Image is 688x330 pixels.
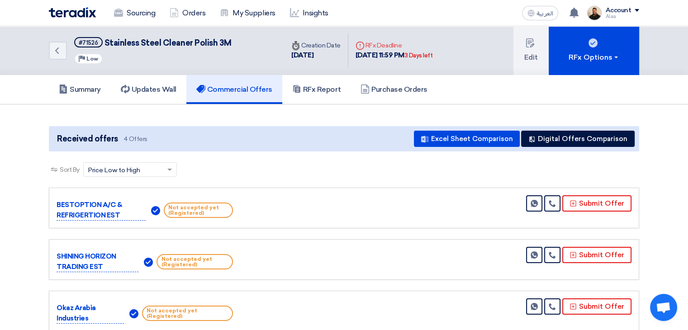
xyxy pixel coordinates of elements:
button: العربية [522,6,558,20]
button: Submit Offer [562,298,631,315]
div: RFx Options [569,52,620,63]
button: Submit Offer [562,247,631,263]
a: Summary [49,75,111,104]
div: Account [605,7,631,14]
div: [DATE] [291,50,341,61]
h5: Purchase Orders [361,85,427,94]
h5: Updates Wall [121,85,176,94]
p: BESTOPTION A/C & REFRIGERTION EST [57,200,146,221]
a: My Suppliers [213,3,282,23]
a: Orders [162,3,213,23]
img: Verified Account [144,258,153,267]
img: Verified Account [129,309,138,318]
a: Purchase Orders [351,75,437,104]
a: Commercial Offers [186,75,282,104]
h5: Stainless Steel Cleaner Polish 3M [74,37,232,48]
button: RFx Options [549,26,639,75]
div: 3 Days left [404,51,433,60]
div: [DATE] 11:59 PM [356,50,433,61]
span: 4 Offers [123,135,147,143]
div: #71526 [79,40,98,46]
span: Stainless Steel Cleaner Polish 3M [104,38,232,48]
button: Edit [513,26,549,75]
span: العربية [536,10,553,17]
img: MAA_1717931611039.JPG [587,6,602,20]
div: Creation Date [291,41,341,50]
p: Okaz Arabia Industries [57,303,124,324]
div: RFx Deadline [356,41,433,50]
span: Not accepted yet (Registered) [157,254,233,269]
span: Not accepted yet (Registered) [164,203,233,218]
button: Submit Offer [562,195,631,212]
a: Insights [283,3,336,23]
img: Teradix logo [49,7,96,18]
button: Excel Sheet Comparison [414,131,520,147]
span: Sort By [60,165,80,174]
a: Updates Wall [111,75,186,104]
div: Alaa [605,14,639,19]
div: Open chat [650,294,677,321]
button: Digital Offers Comparison [521,131,635,147]
h5: Summary [59,85,101,94]
p: SHINING HORIZON TRADING EST [57,251,138,272]
span: Not accepted yet (Registered) [142,306,233,321]
span: Low [86,56,98,62]
a: Sourcing [107,3,162,23]
img: Verified Account [151,206,160,215]
a: RFx Report [282,75,351,104]
h5: RFx Report [292,85,341,94]
span: Price Low to High [88,165,140,175]
h5: Commercial Offers [196,85,272,94]
span: Received offers [57,133,118,145]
